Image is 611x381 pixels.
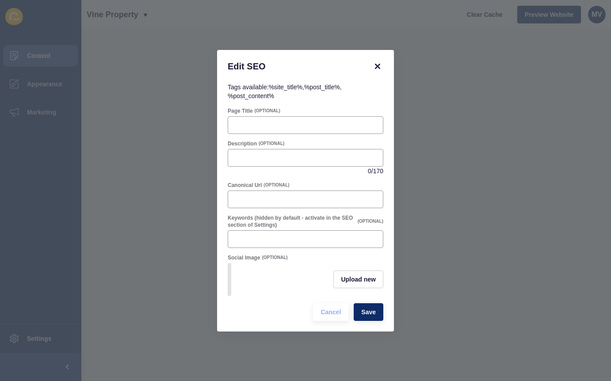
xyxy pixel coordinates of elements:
[228,92,274,99] code: %post_content%
[373,167,383,175] span: 170
[228,140,257,147] label: Description
[228,182,262,189] label: Canonical Url
[228,84,342,99] span: Tags available: , ,
[259,141,284,147] span: (OPTIONAL)
[313,303,348,321] button: Cancel
[269,84,302,91] code: %site_title%
[358,218,383,225] span: (OPTIONAL)
[368,167,371,175] span: 0
[262,255,287,261] span: (OPTIONAL)
[333,271,383,288] button: Upload new
[371,167,373,175] span: /
[354,303,383,321] button: Save
[361,308,376,316] span: Save
[228,107,252,114] label: Page Title
[263,182,289,188] span: (OPTIONAL)
[321,308,341,316] span: Cancel
[341,275,376,284] span: Upload new
[228,254,260,261] label: Social Image
[304,84,340,91] code: %post_title%
[228,214,356,229] label: Keywords (hidden by default - activate in the SEO section of Settings)
[254,108,280,114] span: (OPTIONAL)
[228,61,361,72] h1: Edit SEO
